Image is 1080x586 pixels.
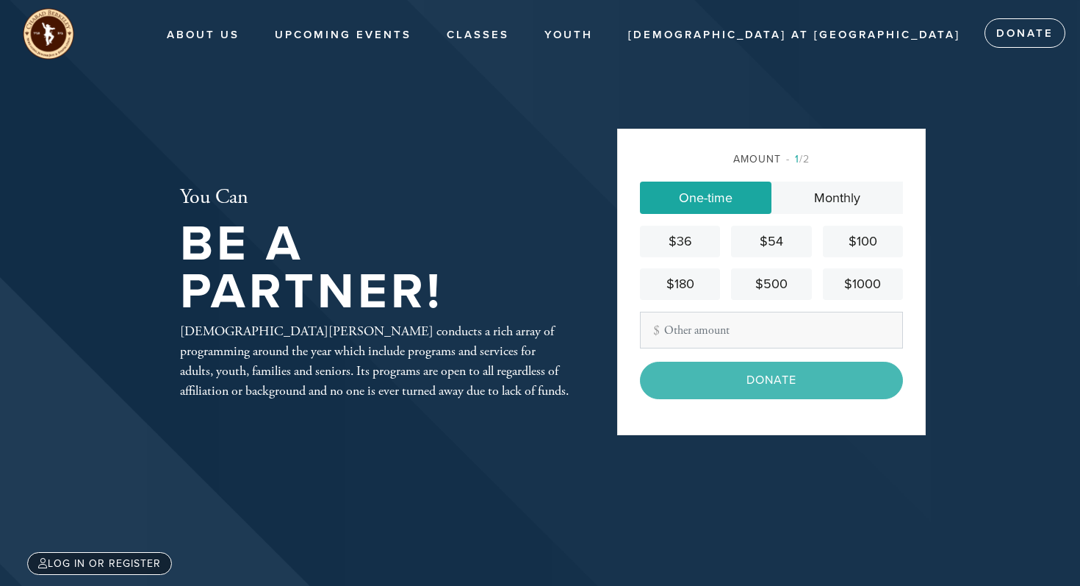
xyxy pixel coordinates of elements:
a: About Us [156,21,251,49]
a: [DEMOGRAPHIC_DATA] at [GEOGRAPHIC_DATA] [617,21,971,49]
a: $100 [823,226,903,257]
div: $36 [646,232,714,251]
div: [DEMOGRAPHIC_DATA][PERSON_NAME] conducts a rich array of programming around the year which includ... [180,321,569,401]
a: $36 [640,226,720,257]
a: $1000 [823,268,903,300]
div: $180 [646,274,714,294]
input: Other amount [640,312,903,349]
div: $1000 [829,274,897,294]
a: Log in or register [27,552,172,575]
div: $54 [737,232,805,251]
div: Amount [640,151,903,167]
a: $180 [640,268,720,300]
h2: You Can [180,185,569,210]
span: /2 [786,153,810,165]
a: $500 [731,268,811,300]
a: Upcoming Events [264,21,422,49]
img: unnamed%20%283%29_0.png [22,7,75,60]
a: $54 [731,226,811,257]
h1: Be A Partner! [180,221,569,315]
a: Classes [436,21,520,49]
a: One-time [640,182,771,214]
div: $100 [829,232,897,251]
a: Monthly [771,182,903,214]
div: $500 [737,274,805,294]
span: 1 [795,153,799,165]
a: Youth [533,21,604,49]
a: Donate [984,18,1065,48]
